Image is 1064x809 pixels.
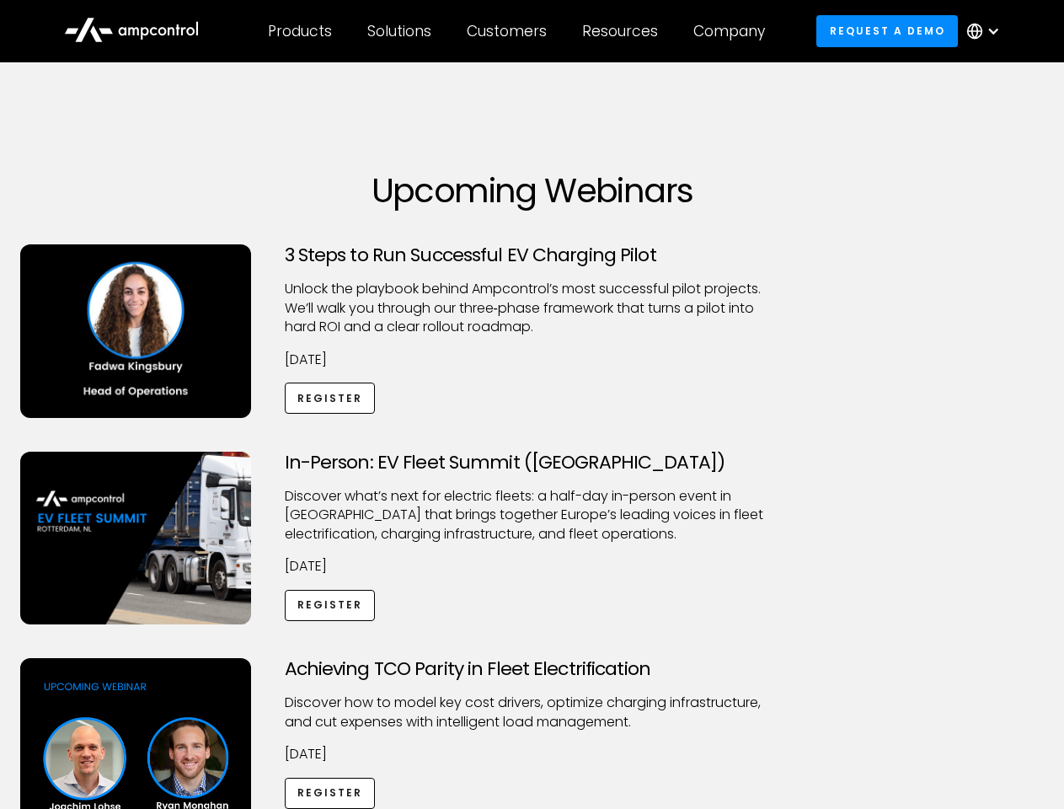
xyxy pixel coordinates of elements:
p: Unlock the playbook behind Ampcontrol’s most successful pilot projects. We’ll walk you through ou... [285,280,780,336]
a: Register [285,590,376,621]
div: Resources [582,22,658,40]
p: Discover how to model key cost drivers, optimize charging infrastructure, and cut expenses with i... [285,694,780,731]
div: Solutions [367,22,431,40]
h1: Upcoming Webinars [20,170,1045,211]
h3: Achieving TCO Parity in Fleet Electrification [285,658,780,680]
div: Company [693,22,765,40]
div: Products [268,22,332,40]
div: Customers [467,22,547,40]
h3: In-Person: EV Fleet Summit ([GEOGRAPHIC_DATA]) [285,452,780,474]
a: Register [285,383,376,414]
h3: 3 Steps to Run Successful EV Charging Pilot [285,244,780,266]
p: [DATE] [285,351,780,369]
a: Request a demo [816,15,958,46]
a: Register [285,778,376,809]
p: [DATE] [285,745,780,763]
p: [DATE] [285,557,780,576]
p: ​Discover what’s next for electric fleets: a half-day in-person event in [GEOGRAPHIC_DATA] that b... [285,487,780,544]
